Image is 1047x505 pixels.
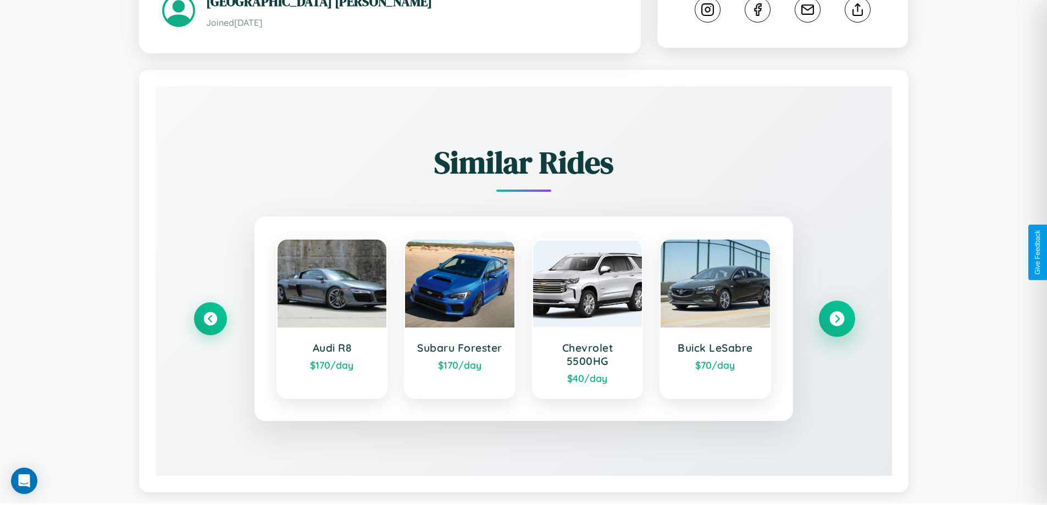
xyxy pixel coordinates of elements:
div: $ 40 /day [544,372,631,384]
a: Buick LeSabre$70/day [660,238,771,399]
h2: Similar Rides [194,141,854,184]
h3: Subaru Forester [416,341,503,354]
div: $ 170 /day [289,359,376,371]
p: Joined [DATE] [206,15,618,31]
div: Give Feedback [1034,230,1042,275]
div: Open Intercom Messenger [11,468,37,494]
div: $ 70 /day [672,359,759,371]
h3: Chevrolet 5500HG [544,341,631,368]
a: Audi R8$170/day [276,238,388,399]
a: Chevrolet 5500HG$40/day [532,238,644,399]
h3: Audi R8 [289,341,376,354]
a: Subaru Forester$170/day [404,238,516,399]
div: $ 170 /day [416,359,503,371]
h3: Buick LeSabre [672,341,759,354]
